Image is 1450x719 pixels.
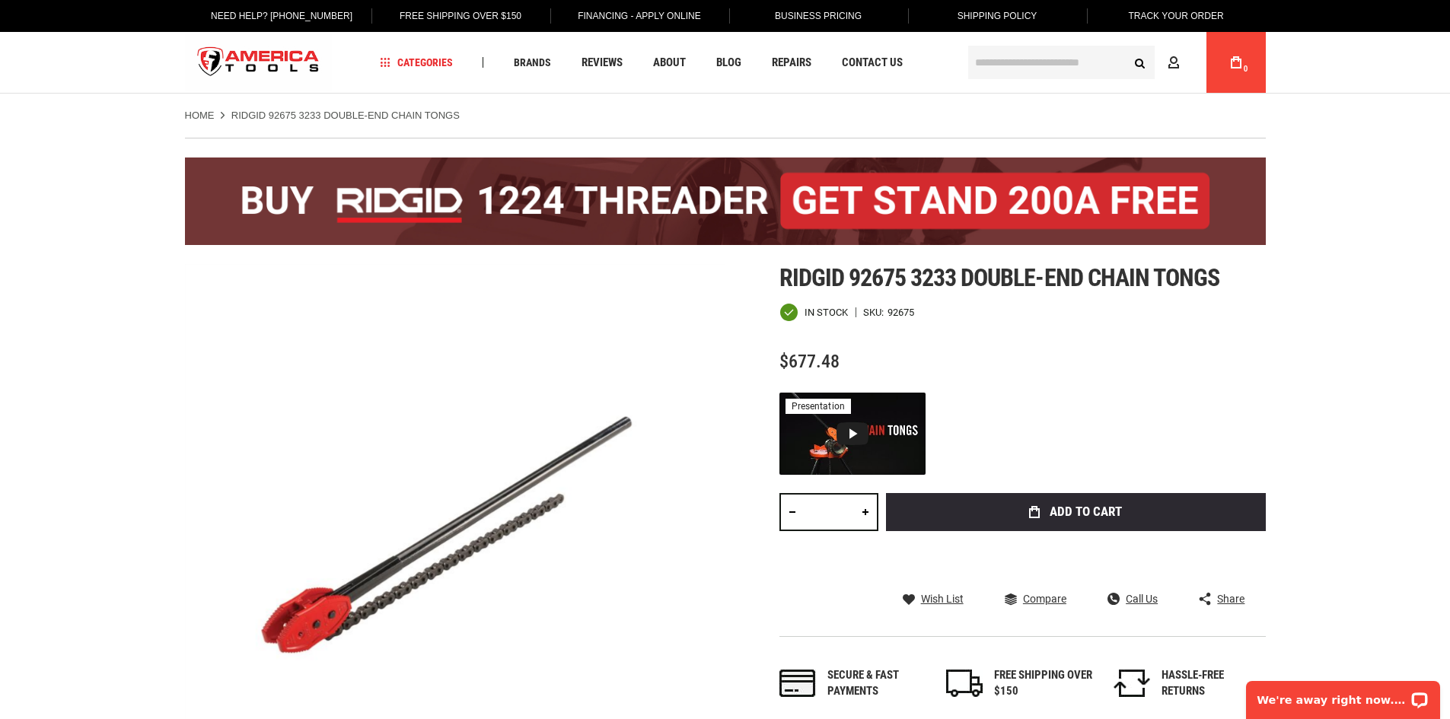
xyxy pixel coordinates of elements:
a: Compare [1005,592,1066,606]
span: About [653,57,686,68]
div: 92675 [888,307,914,317]
span: Wish List [921,593,964,604]
a: Brands [507,52,558,73]
a: store logo [185,34,333,91]
button: Add to Cart [886,493,1266,531]
a: Categories [373,52,460,73]
span: 0 [1244,65,1248,73]
img: BOGO: Buy the RIDGID® 1224 Threader (26092), get the 92467 200A Stand FREE! [185,157,1266,245]
img: shipping [946,670,983,697]
a: Home [185,109,215,122]
div: Availability [779,303,848,322]
span: In stock [805,307,848,317]
span: Share [1217,593,1244,604]
div: Secure & fast payments [827,667,926,700]
span: Repairs [772,57,811,68]
iframe: Secure express checkout frame [883,536,1269,580]
img: returns [1114,670,1150,697]
strong: SKU [863,307,888,317]
iframe: LiveChat chat widget [1236,671,1450,719]
span: Reviews [582,57,623,68]
span: Call Us [1126,593,1158,604]
img: America Tools [185,34,333,91]
span: Contact Us [842,57,903,68]
span: Brands [514,57,551,68]
span: Shipping Policy [958,11,1037,21]
a: Repairs [765,52,818,73]
span: $677.48 [779,351,840,372]
a: Wish List [903,592,964,606]
img: payments [779,670,816,697]
span: Compare [1023,593,1066,604]
a: About [646,52,693,73]
span: Categories [380,57,453,68]
a: Blog [709,52,748,73]
div: HASSLE-FREE RETURNS [1162,667,1260,700]
span: Add to Cart [1050,505,1122,518]
button: Search [1126,48,1155,77]
span: Ridgid 92675 3233 double-end chain tongs [779,263,1220,292]
a: Reviews [575,52,629,73]
div: FREE SHIPPING OVER $150 [994,667,1093,700]
a: Call Us [1107,592,1158,606]
span: Blog [716,57,741,68]
a: Contact Us [835,52,910,73]
a: 0 [1222,32,1251,93]
strong: RIDGID 92675 3233 DOUBLE-END CHAIN TONGS [231,110,460,121]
